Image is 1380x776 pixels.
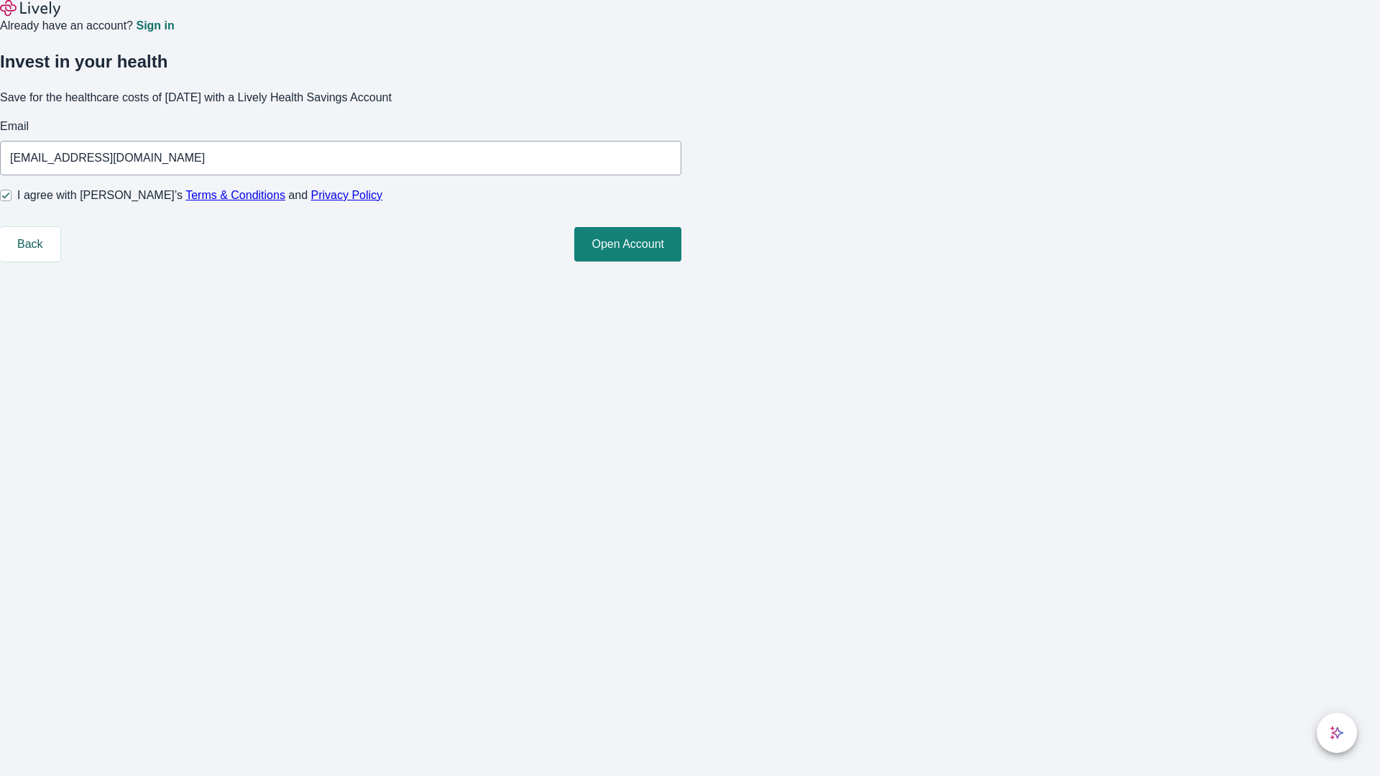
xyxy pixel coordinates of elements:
svg: Lively AI Assistant [1330,726,1344,740]
button: chat [1317,713,1357,753]
a: Privacy Policy [311,189,383,201]
button: Open Account [574,227,681,262]
span: I agree with [PERSON_NAME]’s and [17,187,382,204]
a: Terms & Conditions [185,189,285,201]
a: Sign in [136,20,174,32]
